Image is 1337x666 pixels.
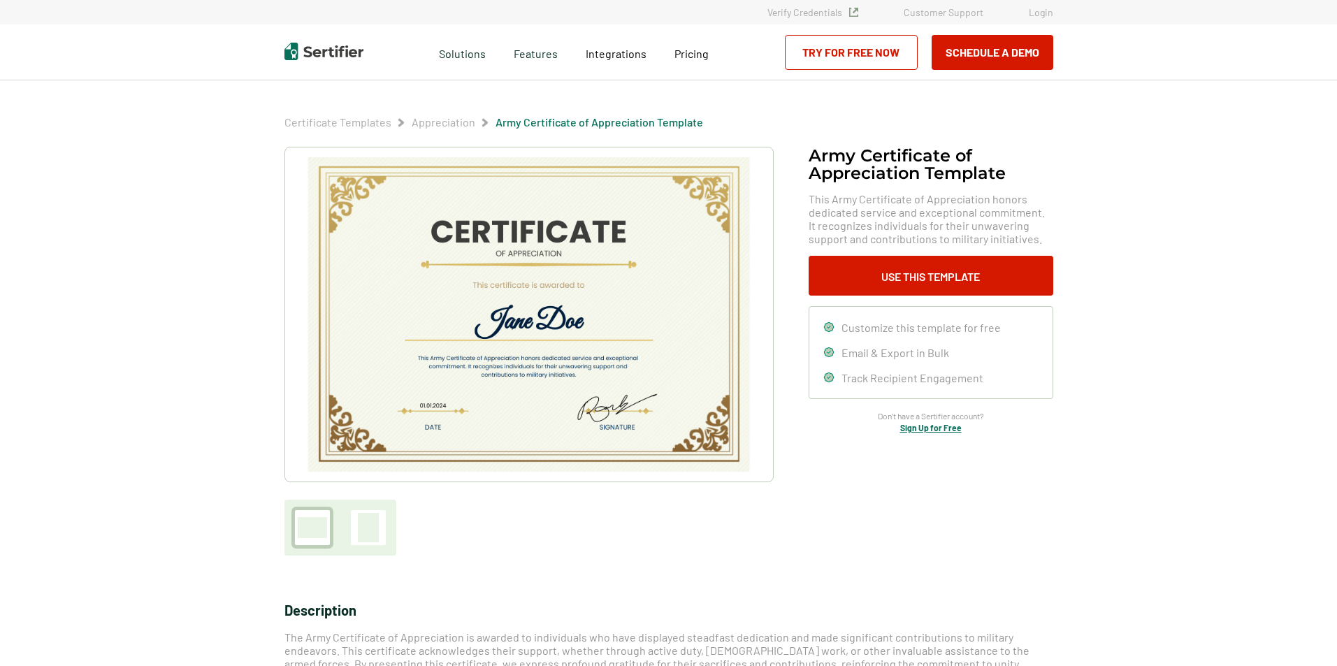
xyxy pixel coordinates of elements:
a: Sign Up for Free [900,423,962,433]
h1: Army Certificate of Appreciation​ Template [809,147,1053,182]
a: Appreciation [412,115,475,129]
span: Description [284,602,356,618]
a: Certificate Templates [284,115,391,129]
span: This Army Certificate of Appreciation honors dedicated service and exceptional commitment. It rec... [809,192,1053,245]
a: Pricing [674,43,709,61]
a: Login [1029,6,1053,18]
span: Email & Export in Bulk [841,346,949,359]
span: Customize this template for free [841,321,1001,334]
span: Pricing [674,47,709,60]
div: Breadcrumb [284,115,703,129]
img: Sertifier | Digital Credentialing Platform [284,43,363,60]
span: Integrations [586,47,646,60]
span: Features [514,43,558,61]
a: Verify Credentials [767,6,858,18]
span: Solutions [439,43,486,61]
a: Try for Free Now [785,35,918,70]
a: Customer Support [904,6,983,18]
span: Track Recipient Engagement [841,371,983,384]
img: Army Certificate of Appreciation​ Template [306,157,751,472]
span: Don’t have a Sertifier account? [878,410,984,423]
button: Use This Template [809,256,1053,296]
a: Integrations [586,43,646,61]
img: Verified [849,8,858,17]
a: Army Certificate of Appreciation​ Template [496,115,703,129]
